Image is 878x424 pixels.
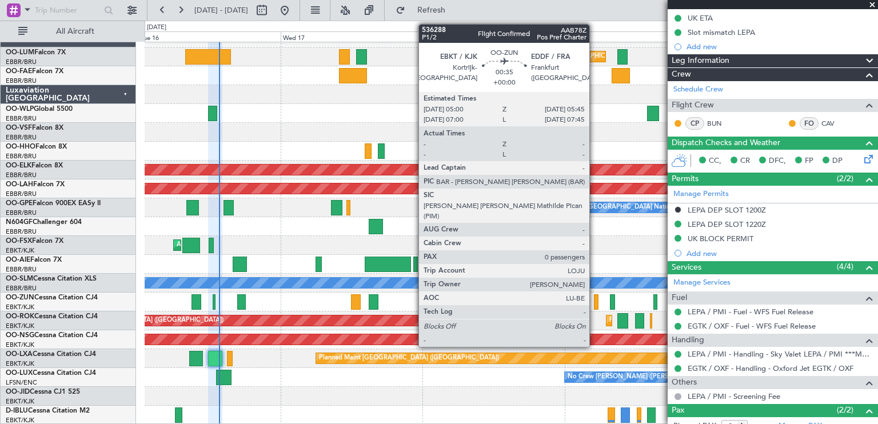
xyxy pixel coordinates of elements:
div: Thu 18 [422,31,565,42]
a: EGTK / OXF - Fuel - WFS Fuel Release [688,321,816,331]
a: EBBR/BRU [6,265,37,274]
span: Refresh [408,6,456,14]
div: LEPA DEP SLOT 1200Z [688,205,766,215]
a: LFSN/ENC [6,378,37,387]
span: OO-WLP [6,106,34,113]
a: N604GFChallenger 604 [6,219,82,226]
a: OO-JIDCessna CJ1 525 [6,389,80,395]
div: LEPA DEP SLOT 1220Z [688,219,766,229]
a: OO-LUMFalcon 7X [6,49,66,56]
span: OO-LXA [6,351,33,358]
input: Trip Number [35,2,101,19]
a: EBBR/BRU [6,190,37,198]
a: LEPA / PMI - Screening Fee [688,391,780,401]
a: BUN [707,118,733,129]
div: Tue 16 [138,31,281,42]
a: OO-GPEFalcon 900EX EASy II [6,200,101,207]
div: FO [800,117,819,130]
a: EBBR/BRU [6,77,37,85]
span: Permits [672,173,699,186]
span: (2/2) [837,173,853,185]
span: CR [740,155,750,167]
a: EBBR/BRU [6,209,37,217]
span: Flight Crew [672,99,714,112]
a: EBKT/KJK [6,397,34,406]
a: EBKT/KJK [6,359,34,368]
a: EBKT/KJK [6,341,34,349]
div: UK BLOCK PERMIT [688,234,753,243]
span: CC, [709,155,721,167]
div: UK ETA [688,13,713,23]
div: No Crew [GEOGRAPHIC_DATA] ([GEOGRAPHIC_DATA] National) [489,199,681,216]
a: OO-LXACessna Citation CJ4 [6,351,96,358]
a: CAV [821,118,847,129]
span: DP [832,155,843,167]
button: All Aircraft [13,22,124,41]
a: OO-LUXCessna Citation CJ4 [6,370,96,377]
a: OO-HHOFalcon 8X [6,143,67,150]
div: Planned Maint Kortrijk-[GEOGRAPHIC_DATA] [609,312,743,329]
a: Manage Permits [673,189,729,200]
span: OO-HHO [6,143,35,150]
span: DFC, [769,155,786,167]
span: OO-FSX [6,238,32,245]
a: OO-NSGCessna Citation CJ4 [6,332,98,339]
div: Add new [687,249,872,258]
span: OO-GPE [6,200,33,207]
a: EBKT/KJK [6,246,34,255]
span: OO-NSG [6,332,34,339]
span: Others [672,376,697,389]
div: Slot mismatch LEPA [688,27,755,37]
a: OO-ZUNCessna Citation CJ4 [6,294,98,301]
a: Schedule Crew [673,84,723,95]
div: No Crew [PERSON_NAME] ([PERSON_NAME]) [568,369,705,386]
span: OO-LUM [6,49,34,56]
div: Planned Maint [GEOGRAPHIC_DATA] ([GEOGRAPHIC_DATA]) [319,350,499,367]
a: OO-FSXFalcon 7X [6,238,63,245]
span: OO-ELK [6,162,31,169]
span: Leg Information [672,54,729,67]
span: (2/2) [837,404,853,416]
span: Fuel [672,291,687,305]
a: OO-VSFFalcon 8X [6,125,63,131]
span: Pax [672,404,684,417]
span: OO-VSF [6,125,32,131]
span: N604GF [6,219,33,226]
a: EBBR/BRU [6,171,37,179]
span: [DATE] - [DATE] [194,5,248,15]
span: (4/4) [837,261,853,273]
span: Services [672,261,701,274]
span: OO-JID [6,389,30,395]
a: LEPA / PMI - Fuel - WFS Fuel Release [688,307,813,317]
div: Add new [687,42,872,51]
a: Manage Services [673,277,731,289]
span: OO-LUX [6,370,33,377]
a: LEPA / PMI - Handling - Sky Valet LEPA / PMI ***MYHANDLING*** [688,349,872,359]
span: OO-FAE [6,68,32,75]
a: EGTK / OXF - Handling - Oxford Jet EGTK / OXF [688,363,853,373]
div: [DATE] [147,23,166,33]
span: Dispatch Checks and Weather [672,137,780,150]
span: FP [805,155,813,167]
a: EBKT/KJK [6,303,34,311]
a: EBBR/BRU [6,114,37,123]
div: Fri 19 [565,31,707,42]
span: Handling [672,334,704,347]
a: EBBR/BRU [6,227,37,236]
span: OO-AIE [6,257,30,263]
span: OO-SLM [6,275,33,282]
a: EBKT/KJK [6,322,34,330]
a: D-IBLUCessna Citation M2 [6,407,90,414]
div: Planned Maint [GEOGRAPHIC_DATA] ([GEOGRAPHIC_DATA] National) [517,48,724,65]
a: EBBR/BRU [6,58,37,66]
span: D-IBLU [6,407,28,414]
a: OO-ROKCessna Citation CJ4 [6,313,98,320]
div: AOG Maint Kortrijk-[GEOGRAPHIC_DATA] [177,237,301,254]
a: OO-AIEFalcon 7X [6,257,62,263]
span: OO-LAH [6,181,33,188]
span: OO-ZUN [6,294,34,301]
span: Crew [672,68,691,81]
a: EBBR/BRU [6,133,37,142]
span: All Aircraft [30,27,121,35]
a: EBBR/BRU [6,284,37,293]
